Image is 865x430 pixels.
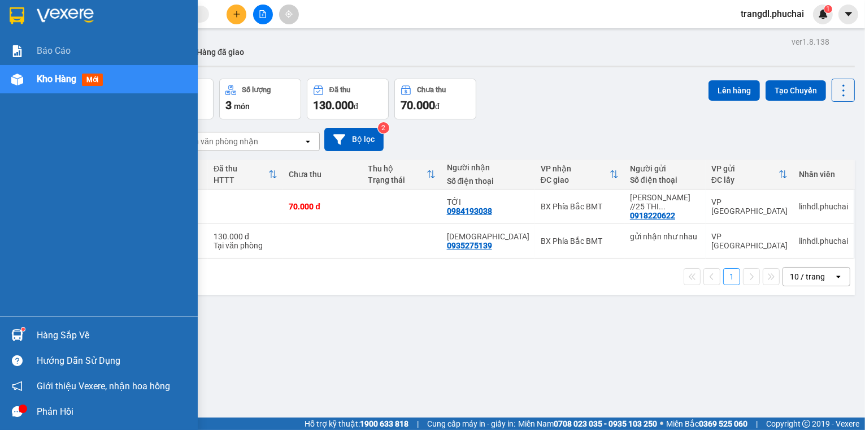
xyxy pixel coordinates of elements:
th: Toggle SortBy [362,160,441,190]
div: Số lượng [242,86,271,94]
img: logo-vxr [10,7,24,24]
span: 130.000 [313,98,354,112]
span: 3 [225,98,232,112]
svg: open [303,137,312,146]
span: 70.000 [401,98,435,112]
sup: 1 [824,5,832,13]
span: Báo cáo [37,44,71,58]
span: question-circle [12,355,23,366]
div: Người gửi [630,164,700,173]
button: Bộ lọc [324,128,384,151]
img: icon-new-feature [818,9,828,19]
div: Hàng sắp về [37,327,189,344]
span: plus [233,10,241,18]
div: linhdl.phuchai [799,236,848,246]
div: 10 / trang [790,271,825,282]
span: ⚪️ [660,422,663,426]
span: Miền Nam [518,418,657,430]
span: | [417,418,419,430]
span: file-add [259,10,267,18]
button: aim [279,5,299,24]
div: Thu hộ [368,164,427,173]
div: HTTT [214,175,268,184]
svg: open [834,272,843,281]
span: message [12,406,23,417]
div: ver 1.8.138 [792,36,829,48]
div: ĐC lấy [711,175,779,184]
span: đ [354,102,358,111]
span: copyright [802,420,810,428]
div: 130.000 đ [214,232,277,241]
img: warehouse-icon [11,74,23,85]
span: 1 [826,5,830,13]
div: VP [GEOGRAPHIC_DATA] [711,197,788,216]
button: Hàng đã giao [188,38,253,66]
div: Phản hồi [37,403,189,420]
span: Miền Bắc [666,418,747,430]
button: plus [227,5,246,24]
span: đ [435,102,440,111]
div: Số điện thoại [630,175,700,184]
th: Toggle SortBy [535,160,624,190]
span: Cung cấp máy in - giấy in: [427,418,515,430]
span: caret-down [844,9,854,19]
span: | [756,418,758,430]
button: Tạo Chuyến [766,80,826,101]
div: VP gửi [711,164,779,173]
div: VP [GEOGRAPHIC_DATA] [711,232,788,250]
div: Người nhận [447,163,529,172]
div: Chọn văn phòng nhận [180,136,258,147]
div: chùa phổ đà [447,232,529,241]
button: Số lượng3món [219,79,301,119]
div: linhdl.phuchai [799,202,848,211]
strong: 0708 023 035 - 0935 103 250 [554,419,657,428]
button: 1 [723,268,740,285]
div: TỚI [447,197,529,207]
div: Nhân viên [799,170,848,179]
div: 0918220622 [630,211,675,220]
div: Tại văn phòng [214,241,277,250]
button: file-add [253,5,273,24]
div: 70.000 đ [289,202,357,211]
span: món [234,102,250,111]
div: 0935275139 [447,241,492,250]
span: Giới thiệu Vexere, nhận hoa hồng [37,379,170,393]
strong: 0369 525 060 [699,419,747,428]
img: solution-icon [11,45,23,57]
button: Chưa thu70.000đ [394,79,476,119]
button: Đã thu130.000đ [307,79,389,119]
th: Toggle SortBy [208,160,283,190]
span: ... [659,202,666,211]
div: ĐC giao [541,175,610,184]
span: aim [285,10,293,18]
sup: 1 [21,328,25,331]
button: caret-down [838,5,858,24]
div: 0984193038 [447,207,492,216]
div: Chưa thu [417,86,446,94]
img: warehouse-icon [11,329,23,341]
div: TRƯƠNG QUỐC THỊNH //25 THI SÁCH [630,193,700,211]
span: trangdl.phuchai [732,7,813,21]
div: Đã thu [329,86,350,94]
span: Kho hàng [37,74,76,84]
div: VP nhận [541,164,610,173]
div: Số điện thoại [447,177,529,186]
span: notification [12,381,23,392]
div: Chưa thu [289,170,357,179]
span: Hỗ trợ kỹ thuật: [305,418,408,430]
span: mới [82,74,103,86]
sup: 2 [378,122,389,134]
th: Toggle SortBy [706,160,793,190]
div: Hướng dẫn sử dụng [37,352,189,369]
button: Lên hàng [708,80,760,101]
div: Đã thu [214,164,268,173]
div: Trạng thái [368,175,427,184]
strong: 1900 633 818 [360,419,408,428]
div: BX Phía Bắc BMT [541,202,619,211]
div: gửi nhận như nhau [630,232,700,241]
div: BX Phía Bắc BMT [541,236,619,246]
